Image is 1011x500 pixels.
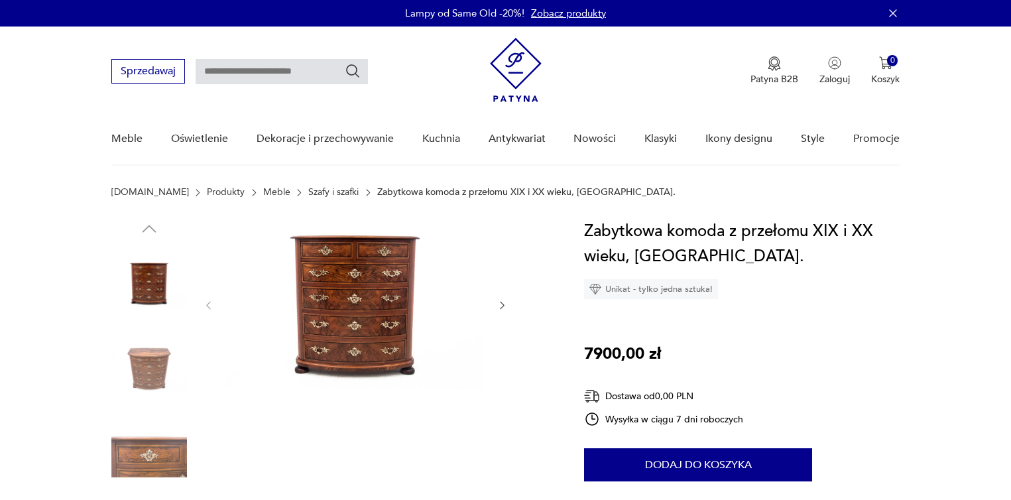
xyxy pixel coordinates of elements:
a: Zobacz produkty [531,7,606,20]
a: Style [801,113,825,164]
button: Szukaj [345,63,361,79]
div: 0 [887,55,898,66]
img: Ikona koszyka [879,56,892,70]
a: Ikona medaluPatyna B2B [750,56,798,86]
a: Meble [263,187,290,198]
button: Dodaj do koszyka [584,448,812,481]
a: Szafy i szafki [308,187,359,198]
a: Nowości [573,113,616,164]
div: Dostawa od 0,00 PLN [584,388,743,405]
a: Sprzedawaj [111,68,185,77]
h1: Zabytkowa komoda z przełomu XIX i XX wieku, [GEOGRAPHIC_DATA]. [584,219,900,269]
a: Klasyki [644,113,677,164]
img: Ikonka użytkownika [828,56,841,70]
a: Oświetlenie [171,113,228,164]
img: Patyna - sklep z meblami i dekoracjami vintage [490,38,542,102]
a: Kuchnia [422,113,460,164]
div: Wysyłka w ciągu 7 dni roboczych [584,411,743,427]
p: Patyna B2B [750,73,798,86]
p: Zaloguj [819,73,850,86]
p: Lampy od Same Old -20%! [405,7,524,20]
img: Zdjęcie produktu Zabytkowa komoda z przełomu XIX i XX wieku, Europa Północna. [227,219,483,389]
button: Patyna B2B [750,56,798,86]
button: 0Koszyk [871,56,900,86]
a: Promocje [853,113,900,164]
img: Zdjęcie produktu Zabytkowa komoda z przełomu XIX i XX wieku, Europa Północna. [111,330,187,406]
button: Sprzedawaj [111,59,185,84]
img: Ikona medalu [768,56,781,71]
img: Zdjęcie produktu Zabytkowa komoda z przełomu XIX i XX wieku, Europa Północna. [111,245,187,321]
img: Zdjęcie produktu Zabytkowa komoda z przełomu XIX i XX wieku, Europa Północna. [111,414,187,490]
a: Ikony designu [705,113,772,164]
p: 7900,00 zł [584,342,661,367]
button: Zaloguj [819,56,850,86]
p: Koszyk [871,73,900,86]
a: Dekoracje i przechowywanie [257,113,394,164]
a: Antykwariat [489,113,546,164]
div: Unikat - tylko jedna sztuka! [584,279,718,299]
a: Produkty [207,187,245,198]
p: Zabytkowa komoda z przełomu XIX i XX wieku, [GEOGRAPHIC_DATA]. [377,187,676,198]
img: Ikona dostawy [584,388,600,405]
a: Meble [111,113,143,164]
img: Ikona diamentu [589,283,601,295]
a: [DOMAIN_NAME] [111,187,189,198]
